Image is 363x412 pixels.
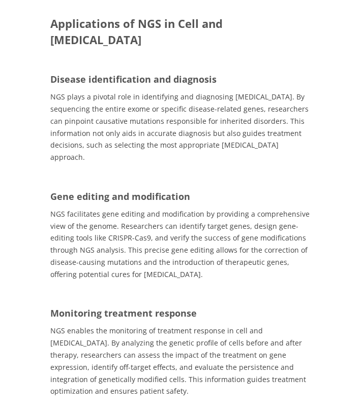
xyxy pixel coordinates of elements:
b: Applications of NGS in Cell and [MEDICAL_DATA] [50,16,223,47]
b: Disease identification and diagnosis [50,73,217,85]
span: NGS enables the monitoring of treatment response in cell and [MEDICAL_DATA]. By analyzing the gen... [50,326,306,396]
b: Monitoring treatment response [50,307,197,319]
span: NGS plays a pivotal role in identifying and diagnosing [MEDICAL_DATA]. By sequencing the entire e... [50,92,309,162]
span: NGS facilitates gene editing and modification by providing a comprehensive view of the genome. Re... [50,209,310,279]
b: Gene editing and modification [50,190,190,202]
